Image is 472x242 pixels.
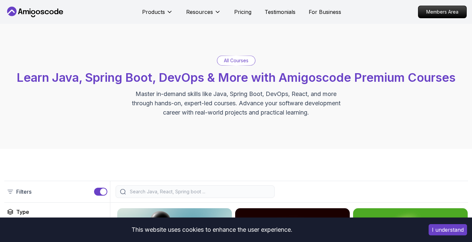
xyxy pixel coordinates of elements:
p: Products [142,8,165,16]
p: Resources [186,8,213,16]
p: Filters [16,188,31,196]
a: Pricing [234,8,251,16]
p: All Courses [224,57,248,64]
h2: Type [16,208,29,216]
input: Search Java, React, Spring boot ... [129,188,270,195]
button: Products [142,8,173,21]
button: Accept cookies [429,224,467,235]
a: Testimonials [265,8,295,16]
a: Members Area [418,6,467,18]
iframe: chat widget [431,201,472,232]
span: Learn Java, Spring Boot, DevOps & More with Amigoscode Premium Courses [17,70,455,85]
div: This website uses cookies to enhance the user experience. [5,222,419,237]
p: Master in-demand skills like Java, Spring Boot, DevOps, React, and more through hands-on, expert-... [125,89,347,117]
a: For Business [309,8,341,16]
button: Resources [186,8,221,21]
